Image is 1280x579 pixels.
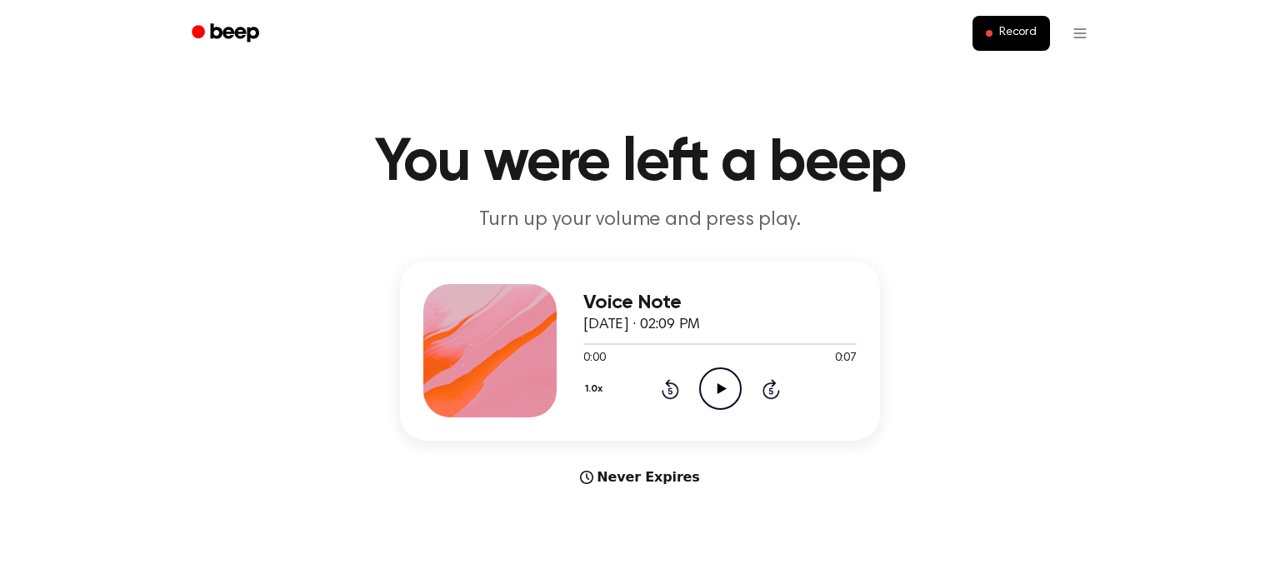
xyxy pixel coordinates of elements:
p: Turn up your volume and press play. [320,207,960,234]
button: Open menu [1060,13,1100,53]
span: [DATE] · 02:09 PM [583,317,700,332]
span: 0:07 [835,350,857,367]
h3: Voice Note [583,292,857,314]
h1: You were left a beep [213,133,1067,193]
a: Beep [180,17,274,50]
span: 0:00 [583,350,605,367]
button: 1.0x [583,375,608,403]
div: Never Expires [400,467,880,487]
button: Record [972,16,1050,51]
span: Record [999,26,1037,41]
